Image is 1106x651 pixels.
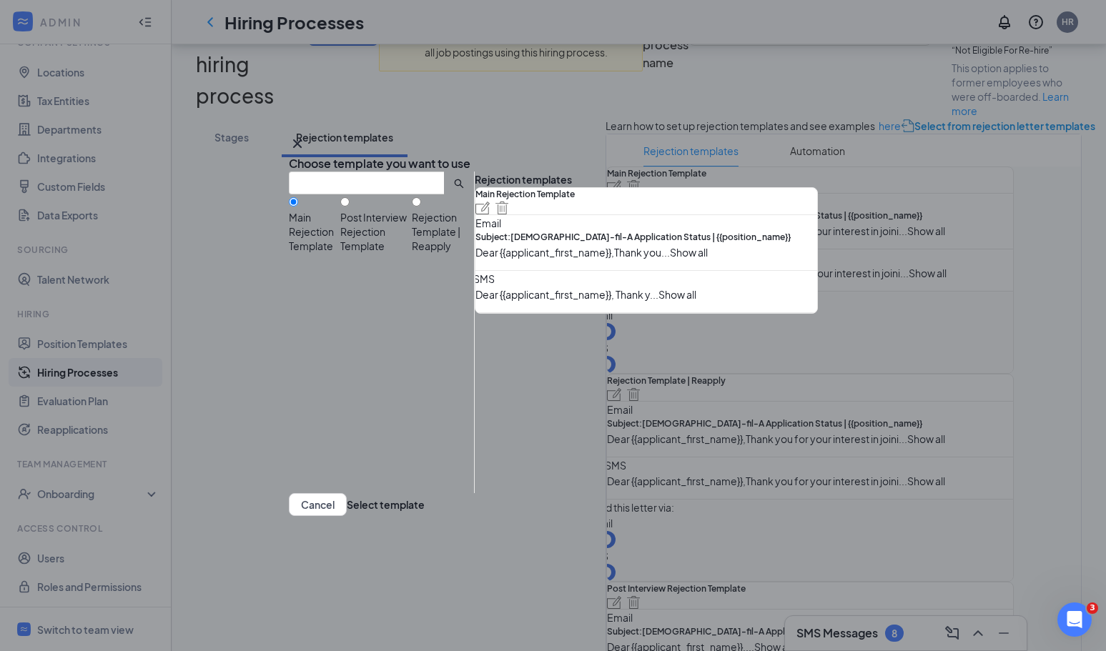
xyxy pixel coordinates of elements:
h3: Choose template you want to use [289,156,470,172]
span: 3 [1087,602,1098,614]
iframe: Intercom live chat [1057,602,1092,637]
div: Post Interview Rejection Template [340,210,413,253]
div: Rejection Template | Reapply [412,210,473,253]
span: SMS [473,271,495,287]
span: ... [650,288,696,301]
span: Subject: [DEMOGRAPHIC_DATA]-fil-A Application Status | {{position_name}} [475,231,817,244]
span: Main Rejection Template [475,188,817,202]
span: Rejection templates [475,173,572,186]
span: ... [661,246,708,259]
button: Close [289,135,306,152]
button: Cancel [289,493,347,516]
span: Dear {{applicant_first_name}}, Thank y [475,288,650,301]
button: Select template [347,493,425,516]
button: search [444,172,473,194]
span: Email [475,215,501,231]
span: Dear {{applicant_first_name}},Thank you [475,246,661,259]
span: Show all [658,288,696,301]
span: search [454,179,464,189]
svg: Cross [289,135,306,152]
span: Show all [670,246,708,259]
div: Main Rejection Template [289,210,340,253]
